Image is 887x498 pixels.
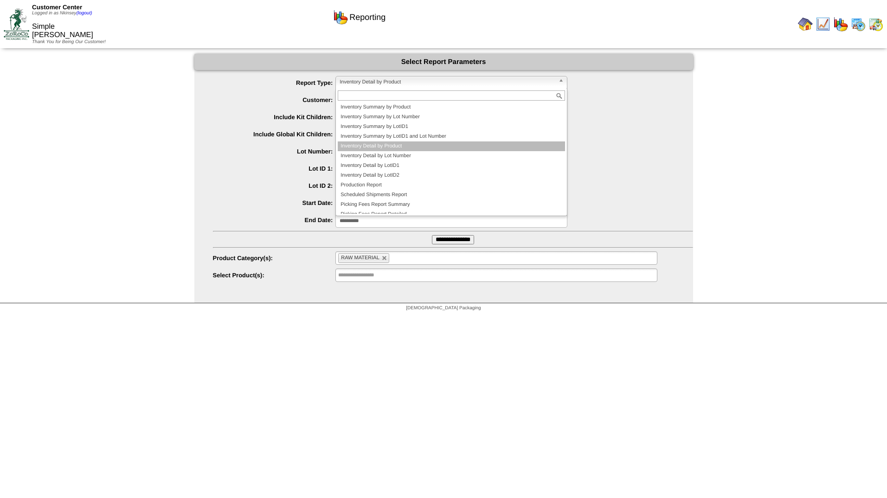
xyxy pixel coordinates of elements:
[32,23,93,39] span: Simple [PERSON_NAME]
[338,132,565,141] li: Inventory Summary by LotID1 and Lot Number
[851,17,866,32] img: calendarprod.gif
[32,4,82,11] span: Customer Center
[338,112,565,122] li: Inventory Summary by Lot Number
[338,151,565,161] li: Inventory Detail by Lot Number
[213,165,336,172] label: Lot ID 1:
[333,10,348,25] img: graph.gif
[213,96,336,103] label: Customer:
[77,11,92,16] a: (logout)
[338,190,565,200] li: Scheduled Shipments Report
[340,77,555,88] span: Inventory Detail by Product
[341,255,379,261] span: RAW MATERIAL
[4,8,29,39] img: ZoRoCo_Logo(Green%26Foil)%20jpg.webp
[338,180,565,190] li: Production Report
[213,148,336,155] label: Lot Number:
[213,114,336,121] label: Include Kit Children:
[338,102,565,112] li: Inventory Summary by Product
[798,17,813,32] img: home.gif
[213,182,336,189] label: Lot ID 2:
[338,141,565,151] li: Inventory Detail by Product
[213,199,336,206] label: Start Date:
[32,39,106,45] span: Thank You for Being Our Customer!
[213,255,336,262] label: Product Category(s):
[816,17,830,32] img: line_graph.gif
[833,17,848,32] img: graph.gif
[213,131,336,138] label: Include Global Kit Children:
[213,79,336,86] label: Report Type:
[868,17,883,32] img: calendarinout.gif
[338,200,565,210] li: Picking Fees Report Summary
[349,13,386,22] span: Reporting
[338,210,565,219] li: Picking Fees Report Detailed
[213,93,693,104] span: Simple [PERSON_NAME]
[32,11,92,16] span: Logged in as Nkinsey
[213,217,336,223] label: End Date:
[194,54,693,70] div: Select Report Parameters
[338,122,565,132] li: Inventory Summary by LotID1
[406,306,481,311] span: [DEMOGRAPHIC_DATA] Packaging
[338,161,565,171] li: Inventory Detail by LotID1
[213,272,336,279] label: Select Product(s):
[338,171,565,180] li: Inventory Detail by LotID2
